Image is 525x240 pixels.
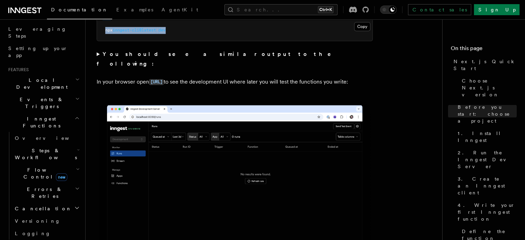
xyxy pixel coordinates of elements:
[6,42,81,61] a: Setting up your app
[112,2,157,19] a: Examples
[113,28,156,32] span: inngest-cli@latest
[455,101,517,127] a: Before you start: choose a project
[354,22,370,31] button: Copy
[459,75,517,101] a: Choose Next.js version
[15,135,86,141] span: Overview
[12,186,75,200] span: Errors & Retries
[149,79,164,85] code: [URL]
[15,231,51,236] span: Logging
[97,49,373,69] summary: You should see a similar output to the following:
[6,132,81,240] div: Inngest Functions
[455,199,517,225] a: 4. Write your first Inngest function
[458,202,517,222] span: 4. Write your first Inngest function
[455,146,517,173] a: 2. Run the Inngest Dev Server
[6,96,75,110] span: Events & Triggers
[158,28,166,32] span: dev
[451,44,517,55] h4: On this page
[12,166,76,180] span: Flow Control
[6,67,29,73] span: Features
[12,132,81,144] a: Overview
[6,77,75,90] span: Local Development
[474,4,519,15] a: Sign Up
[12,147,77,161] span: Steps & Workflows
[12,227,81,240] a: Logging
[451,55,517,75] a: Next.js Quick Start
[51,7,108,12] span: Documentation
[8,46,68,58] span: Setting up your app
[12,205,72,212] span: Cancellation
[15,218,60,224] span: Versioning
[408,4,471,15] a: Contact sales
[157,2,202,19] a: AgentKit
[380,6,397,14] button: Toggle dark mode
[97,77,373,87] p: In your browser open to see the development UI where later you will test the functions you write:
[149,78,164,85] a: [URL]
[116,7,153,12] span: Examples
[47,2,112,19] a: Documentation
[56,173,67,181] span: new
[6,74,81,93] button: Local Development
[462,77,517,98] span: Choose Next.js version
[6,23,81,42] a: Leveraging Steps
[105,28,113,32] span: npx
[454,58,517,72] span: Next.js Quick Start
[12,183,81,202] button: Errors & Retries
[6,115,75,129] span: Inngest Functions
[224,4,338,15] button: Search...Ctrl+K
[12,144,81,164] button: Steps & Workflows
[458,104,517,124] span: Before you start: choose a project
[458,149,517,170] span: 2. Run the Inngest Dev Server
[12,202,81,215] button: Cancellation
[455,127,517,146] a: 1. Install Inngest
[455,173,517,199] a: 3. Create an Inngest client
[97,51,341,67] strong: You should see a similar output to the following:
[162,7,198,12] span: AgentKit
[12,164,81,183] button: Flow Controlnew
[12,215,81,227] a: Versioning
[8,26,67,39] span: Leveraging Steps
[6,113,81,132] button: Inngest Functions
[6,93,81,113] button: Events & Triggers
[318,6,333,13] kbd: Ctrl+K
[458,175,517,196] span: 3. Create an Inngest client
[458,130,517,144] span: 1. Install Inngest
